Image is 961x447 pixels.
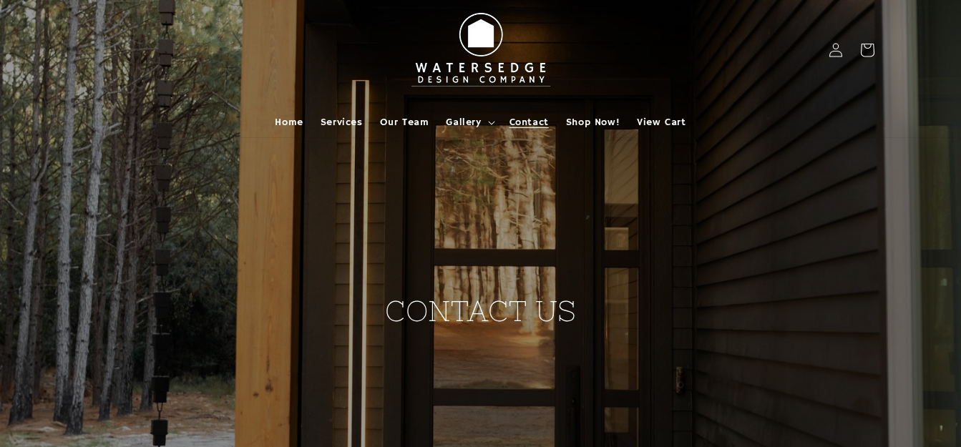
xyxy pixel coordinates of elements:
span: Our Team [380,116,429,129]
span: View Cart [637,116,686,129]
h2: CONTACT US [345,185,617,330]
img: Watersedge Design Co [402,6,560,94]
span: Home [275,116,303,129]
span: Shop Now! [566,116,620,129]
span: Contact [509,116,549,129]
span: Services [321,116,363,129]
a: Services [312,107,371,137]
a: Our Team [371,107,438,137]
a: View Cart [628,107,694,137]
a: Contact [501,107,557,137]
summary: Gallery [437,107,500,137]
a: Shop Now! [557,107,628,137]
span: Gallery [446,116,481,129]
a: Home [266,107,311,137]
